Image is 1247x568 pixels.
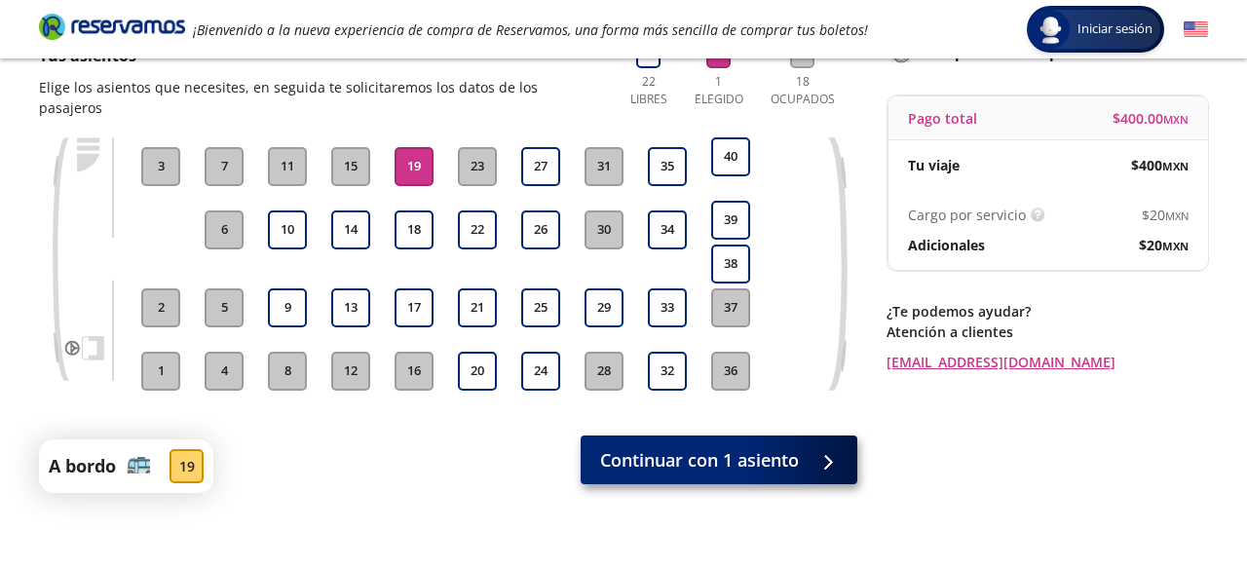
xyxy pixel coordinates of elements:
[600,447,799,473] span: Continuar con 1 asiento
[205,288,244,327] button: 5
[585,352,623,391] button: 28
[1163,112,1189,127] small: MXN
[1139,235,1189,255] span: $ 20
[887,322,1208,342] p: Atención a clientes
[908,235,985,255] p: Adicionales
[521,288,560,327] button: 25
[887,301,1208,322] p: ¿Te podemos ayudar?
[908,205,1026,225] p: Cargo por servicio
[141,352,180,391] button: 1
[458,288,497,327] button: 21
[1162,239,1189,253] small: MXN
[395,288,434,327] button: 17
[268,147,307,186] button: 11
[711,245,750,284] button: 38
[395,352,434,391] button: 16
[648,352,687,391] button: 32
[331,210,370,249] button: 14
[1134,455,1228,549] iframe: Messagebird Livechat Widget
[458,210,497,249] button: 22
[1162,159,1189,173] small: MXN
[585,210,623,249] button: 30
[205,210,244,249] button: 6
[458,352,497,391] button: 20
[1184,18,1208,42] button: English
[39,12,185,47] a: Brand Logo
[1113,108,1189,129] span: $ 400.00
[622,73,675,108] p: 22 Libres
[193,20,868,39] em: ¡Bienvenido a la nueva experiencia de compra de Reservamos, una forma más sencilla de comprar tus...
[521,352,560,391] button: 24
[521,147,560,186] button: 27
[581,435,857,484] button: Continuar con 1 asiento
[648,147,687,186] button: 35
[49,453,116,479] p: A bordo
[1142,205,1189,225] span: $ 20
[170,449,204,483] div: 19
[690,73,748,108] p: 1 Elegido
[1165,208,1189,223] small: MXN
[141,288,180,327] button: 2
[331,147,370,186] button: 15
[887,352,1208,372] a: [EMAIL_ADDRESS][DOMAIN_NAME]
[711,201,750,240] button: 39
[141,147,180,186] button: 3
[648,210,687,249] button: 34
[268,352,307,391] button: 8
[908,108,977,129] p: Pago total
[762,73,843,108] p: 18 Ocupados
[268,288,307,327] button: 9
[39,12,185,41] i: Brand Logo
[1131,155,1189,175] span: $ 400
[395,147,434,186] button: 19
[205,352,244,391] button: 4
[908,155,960,175] p: Tu viaje
[205,147,244,186] button: 7
[39,77,602,118] p: Elige los asientos que necesites, en seguida te solicitaremos los datos de los pasajeros
[648,288,687,327] button: 33
[521,210,560,249] button: 26
[711,137,750,176] button: 40
[1070,19,1160,39] span: Iniciar sesión
[585,147,623,186] button: 31
[395,210,434,249] button: 18
[331,352,370,391] button: 12
[711,288,750,327] button: 37
[331,288,370,327] button: 13
[458,147,497,186] button: 23
[268,210,307,249] button: 10
[585,288,623,327] button: 29
[711,352,750,391] button: 36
